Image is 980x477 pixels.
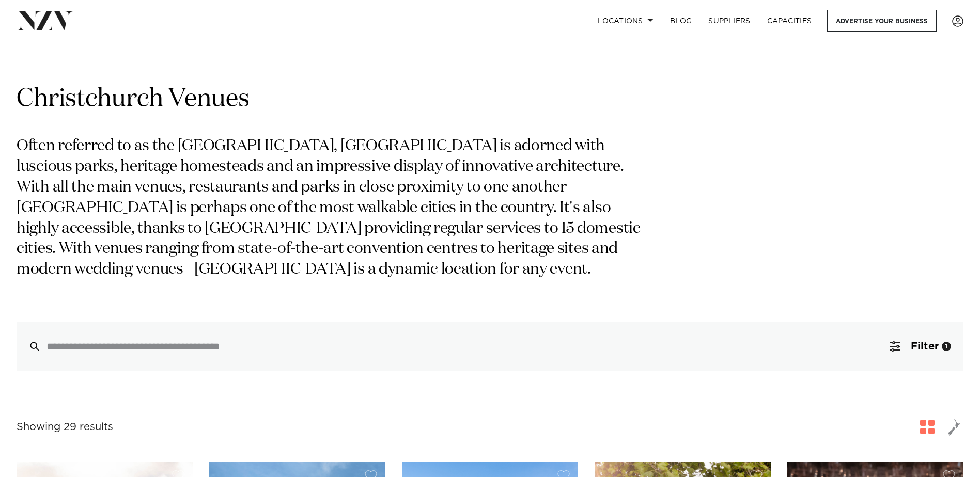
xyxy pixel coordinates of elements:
[589,10,662,32] a: Locations
[17,419,113,435] div: Showing 29 results
[911,341,939,352] span: Filter
[759,10,820,32] a: Capacities
[942,342,951,351] div: 1
[662,10,700,32] a: BLOG
[827,10,937,32] a: Advertise your business
[17,83,963,116] h1: Christchurch Venues
[17,11,73,30] img: nzv-logo.png
[700,10,758,32] a: SUPPLIERS
[17,136,655,280] p: Often referred to as the [GEOGRAPHIC_DATA], [GEOGRAPHIC_DATA] is adorned with luscious parks, her...
[878,322,963,371] button: Filter1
